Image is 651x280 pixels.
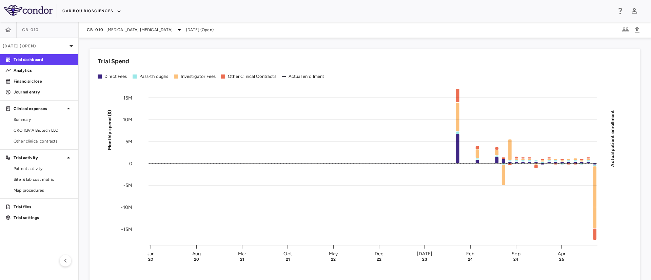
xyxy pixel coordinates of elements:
[283,251,292,257] text: Oct
[192,251,201,257] text: Aug
[559,257,564,262] text: 25
[14,89,73,95] p: Journal entry
[610,110,615,167] tspan: Actual patient enrollment
[98,57,129,66] h6: Trial Spend
[106,27,173,33] span: [MEDICAL_DATA] [MEDICAL_DATA]
[123,182,132,188] tspan: -5M
[14,187,73,193] span: Map procedures
[14,176,73,182] span: Site & lab cost matrix
[194,257,199,262] text: 20
[422,257,427,262] text: 23
[14,67,73,73] p: Analytics
[14,155,64,161] p: Trial activity
[14,116,73,123] span: Summary
[331,257,336,262] text: 22
[238,251,246,257] text: Mar
[14,57,73,63] p: Trial dashboard
[375,251,383,257] text: Dec
[377,257,381,262] text: 22
[513,257,518,262] text: 24
[466,251,474,257] text: Feb
[123,117,132,123] tspan: 10M
[14,166,73,172] span: Patient activity
[417,251,433,257] text: [DATE]
[4,5,53,16] img: logo-full-SnFGN8VE.png
[123,95,132,101] tspan: 15M
[512,251,520,257] text: Sep
[147,251,155,257] text: Jan
[289,73,324,80] div: Actual enrollment
[14,204,73,210] p: Trial files
[286,257,290,262] text: 21
[87,27,104,33] span: CB-010
[107,110,113,150] tspan: Monthly spend ($)
[62,6,121,17] button: Caribou Biosciences
[125,138,132,144] tspan: 5M
[14,127,73,133] span: CRO IQVIA Biotech LLC
[3,43,67,49] p: [DATE] (Open)
[181,73,216,80] div: Investigator Fees
[22,27,39,33] span: CB-010
[14,106,64,112] p: Clinical expenses
[139,73,169,80] div: Pass-throughs
[104,73,127,80] div: Direct Fees
[148,257,153,262] text: 20
[228,73,276,80] div: Other Clinical Contracts
[186,27,214,33] span: [DATE] (Open)
[121,226,132,232] tspan: -15M
[121,204,132,210] tspan: -10M
[468,257,473,262] text: 24
[14,215,73,221] p: Trial settings
[240,257,244,262] text: 21
[558,251,565,257] text: Apr
[329,251,338,257] text: May
[14,78,73,84] p: Financial close
[129,160,132,166] tspan: 0
[14,138,73,144] span: Other clinical contracts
